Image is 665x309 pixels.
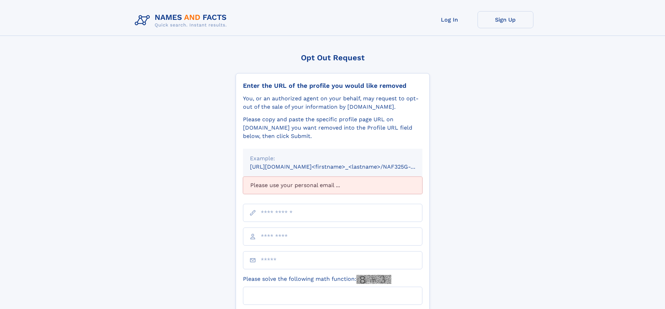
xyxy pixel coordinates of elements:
small: [URL][DOMAIN_NAME]<firstname>_<lastname>/NAF325G-xxxxxxxx [250,163,436,170]
a: Sign Up [478,11,533,28]
div: Opt Out Request [236,53,430,62]
div: Please use your personal email ... [243,177,422,194]
div: Example: [250,154,415,163]
div: Please copy and paste the specific profile page URL on [DOMAIN_NAME] you want removed into the Pr... [243,115,422,140]
div: You, or an authorized agent on your behalf, may request to opt-out of the sale of your informatio... [243,94,422,111]
img: Logo Names and Facts [132,11,232,30]
label: Please solve the following math function: [243,275,391,284]
a: Log In [422,11,478,28]
div: Enter the URL of the profile you would like removed [243,82,422,90]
